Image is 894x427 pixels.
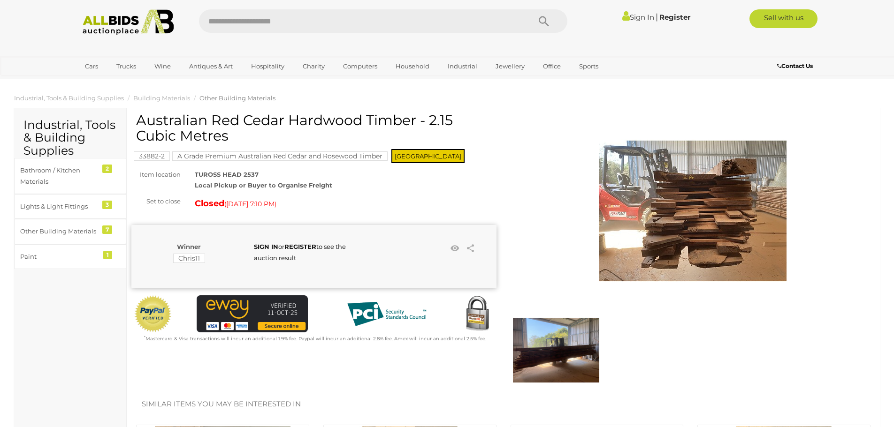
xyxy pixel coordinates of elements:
[622,13,654,22] a: Sign In
[297,59,331,74] a: Charity
[172,152,388,160] a: A Grade Premium Australian Red Cedar and Rosewood Timber
[391,149,465,163] span: [GEOGRAPHIC_DATA]
[79,74,158,90] a: [GEOGRAPHIC_DATA]
[14,158,126,194] a: Bathroom / Kitchen Materials 2
[777,61,815,71] a: Contact Us
[448,241,462,255] li: Watch this item
[134,295,172,333] img: Official PayPal Seal
[183,59,239,74] a: Antiques & Art
[337,59,383,74] a: Computers
[20,201,98,212] div: Lights & Light Fittings
[102,165,112,173] div: 2
[195,198,224,209] strong: Closed
[224,200,276,208] span: ( )
[573,59,604,74] a: Sports
[124,196,188,207] div: Set to close
[14,194,126,219] a: Lights & Light Fittings 3
[340,295,434,333] img: PCI DSS compliant
[20,165,98,187] div: Bathroom / Kitchen Materials
[777,62,813,69] b: Contact Us
[442,59,483,74] a: Industrial
[133,94,190,102] a: Building Materials
[199,94,275,102] a: Other Building Materials
[110,59,142,74] a: Trucks
[142,400,865,408] h2: Similar items you may be interested in
[144,336,486,342] small: Mastercard & Visa transactions will incur an additional 1.9% fee. Paypal will incur an additional...
[226,200,275,208] span: [DATE] 7:10 PM
[520,9,567,33] button: Search
[102,225,112,234] div: 7
[390,59,436,74] a: Household
[284,243,316,250] a: REGISTER
[254,243,278,250] a: SIGN IN
[245,59,290,74] a: Hospitality
[134,151,170,161] mark: 33882-2
[197,295,308,332] img: eWAY Payment Gateway
[177,243,201,250] b: Winner
[537,59,567,74] a: Office
[599,117,787,305] img: Australian Red Cedar Hardwood Timber - 2.15 Cubic Metres
[458,295,496,333] img: Secured by Rapid SSL
[173,254,205,263] mark: Chris11
[102,201,112,209] div: 3
[148,59,177,74] a: Wine
[14,219,126,244] a: Other Building Materials 7
[659,13,690,22] a: Register
[79,59,104,74] a: Cars
[195,181,332,189] strong: Local Pickup or Buyer to Organise Freight
[20,226,98,237] div: Other Building Materials
[254,243,346,261] span: or to see the auction result
[134,152,170,160] a: 33882-2
[172,151,388,161] mark: A Grade Premium Australian Red Cedar and Rosewood Timber
[195,171,259,178] strong: TUROSS HEAD 2537
[489,59,531,74] a: Jewellery
[20,251,98,262] div: Paint
[656,12,658,22] span: |
[103,251,112,259] div: 1
[14,94,124,102] a: Industrial, Tools & Building Supplies
[749,9,818,28] a: Sell with us
[136,112,494,143] h1: Australian Red Cedar Hardwood Timber - 2.15 Cubic Metres
[14,244,126,269] a: Paint 1
[23,119,117,157] h2: Industrial, Tools & Building Supplies
[513,307,599,393] img: Australian Red Cedar Hardwood Timber - 2.15 Cubic Metres
[77,9,179,35] img: Allbids.com.au
[124,169,188,180] div: Item location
